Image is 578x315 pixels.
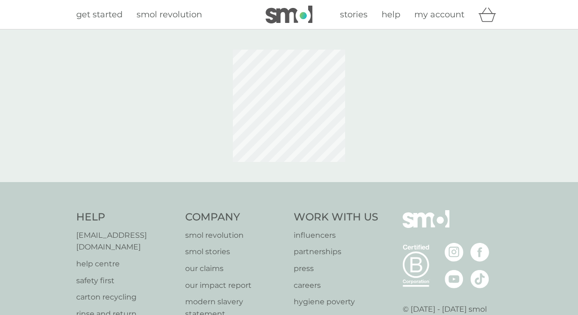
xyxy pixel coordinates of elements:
a: carton recycling [76,291,176,303]
a: press [294,263,378,275]
img: smol [403,210,449,242]
a: smol revolution [137,8,202,22]
h4: Work With Us [294,210,378,225]
h4: Help [76,210,176,225]
div: basket [478,5,502,24]
img: smol [266,6,312,23]
a: safety first [76,275,176,287]
span: help [382,9,400,20]
a: influencers [294,229,378,242]
a: partnerships [294,246,378,258]
img: visit the smol Facebook page [470,243,489,262]
img: visit the smol Youtube page [445,270,463,288]
a: stories [340,8,368,22]
a: careers [294,279,378,292]
a: get started [76,8,123,22]
a: smol revolution [185,229,285,242]
span: smol revolution [137,9,202,20]
a: help centre [76,258,176,270]
img: visit the smol Tiktok page [470,270,489,288]
a: our impact report [185,279,285,292]
a: hygiene poverty [294,296,378,308]
a: our claims [185,263,285,275]
a: my account [414,8,464,22]
span: my account [414,9,464,20]
a: smol stories [185,246,285,258]
span: get started [76,9,123,20]
a: help [382,8,400,22]
span: stories [340,9,368,20]
h4: Company [185,210,285,225]
a: [EMAIL_ADDRESS][DOMAIN_NAME] [76,229,176,253]
img: visit the smol Instagram page [445,243,463,262]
